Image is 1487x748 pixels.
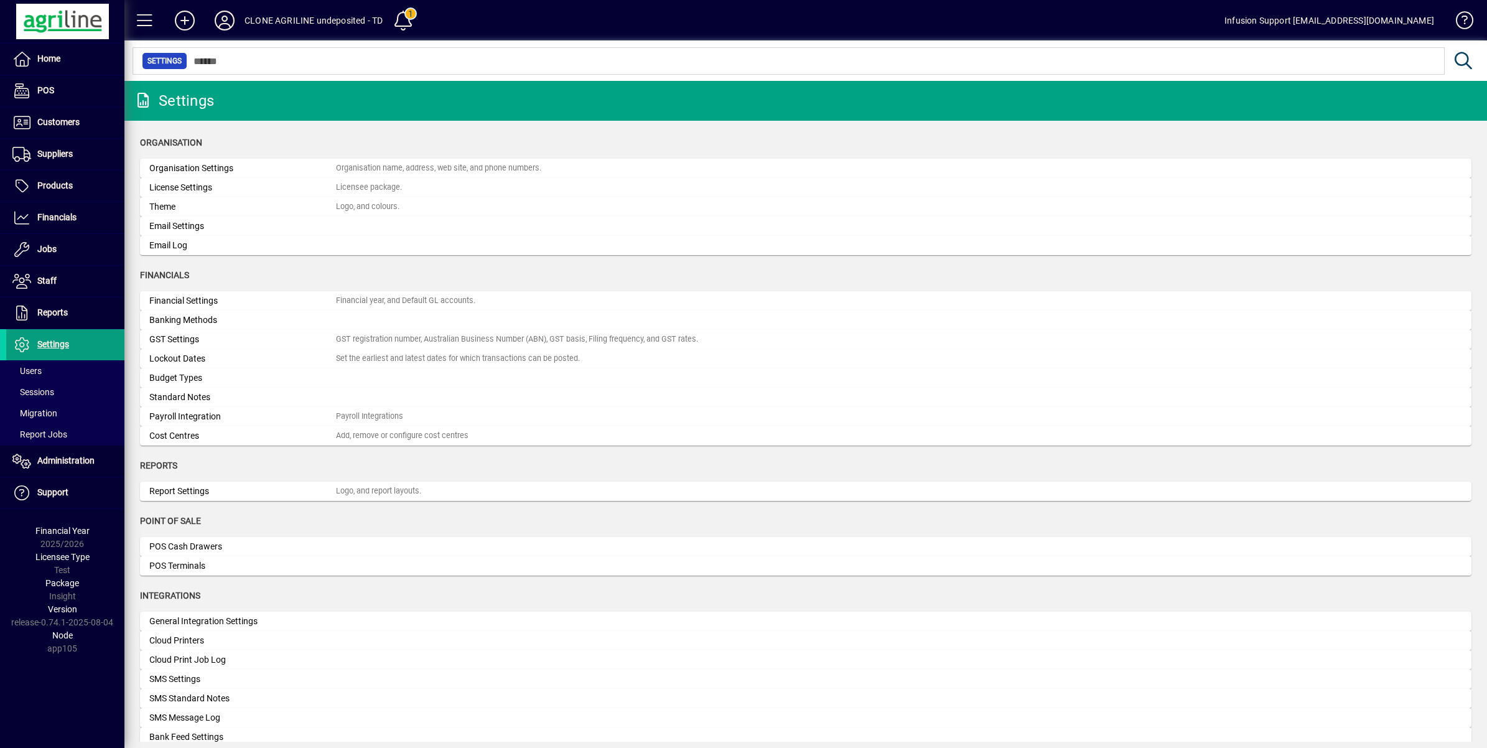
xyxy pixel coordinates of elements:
span: Report Jobs [12,429,67,439]
span: Reports [37,307,68,317]
div: Financial year, and Default GL accounts. [336,295,475,307]
div: Cloud Printers [149,634,336,647]
div: Infusion Support [EMAIL_ADDRESS][DOMAIN_NAME] [1224,11,1434,30]
div: SMS Settings [149,673,336,686]
a: Staff [6,266,124,297]
div: CLONE AGRILINE undeposited - TD [245,11,383,30]
div: Bank Feed Settings [149,731,336,744]
div: Add, remove or configure cost centres [336,430,468,442]
span: Financial Year [35,526,90,536]
span: Point of Sale [140,516,201,526]
a: Suppliers [6,139,124,170]
a: SMS Message Log [140,708,1471,727]
div: Organisation Settings [149,162,336,175]
div: Payroll Integration [149,410,336,423]
a: Organisation SettingsOrganisation name, address, web site, and phone numbers. [140,159,1471,178]
div: Payroll Integrations [336,411,403,423]
span: Package [45,578,79,588]
a: Budget Types [140,368,1471,388]
span: Products [37,180,73,190]
div: POS Cash Drawers [149,540,336,553]
div: Standard Notes [149,391,336,404]
a: License SettingsLicensee package. [140,178,1471,197]
span: Support [37,487,68,497]
div: Licensee package. [336,182,402,194]
div: GST Settings [149,333,336,346]
div: Banking Methods [149,314,336,327]
a: Home [6,44,124,75]
a: Sessions [6,381,124,403]
a: SMS Settings [140,670,1471,689]
a: Cloud Printers [140,631,1471,650]
a: Cost CentresAdd, remove or configure cost centres [140,426,1471,446]
div: Budget Types [149,372,336,385]
div: License Settings [149,181,336,194]
div: Theme [149,200,336,213]
a: Support [6,477,124,508]
a: Jobs [6,234,124,265]
span: Home [37,54,60,63]
button: Add [165,9,205,32]
a: POS [6,75,124,106]
div: General Integration Settings [149,615,336,628]
span: Staff [37,276,57,286]
span: Version [48,604,77,614]
span: Administration [37,456,95,465]
span: Suppliers [37,149,73,159]
button: Profile [205,9,245,32]
a: Standard Notes [140,388,1471,407]
a: Customers [6,107,124,138]
span: Financials [37,212,77,222]
span: POS [37,85,54,95]
div: GST registration number, Australian Business Number (ABN), GST basis, Filing frequency, and GST r... [336,334,698,345]
a: Report SettingsLogo, and report layouts. [140,482,1471,501]
a: Knowledge Base [1447,2,1471,43]
div: Settings [134,91,214,111]
div: Lockout Dates [149,352,336,365]
a: Financials [6,202,124,233]
div: POS Terminals [149,559,336,573]
a: GST SettingsGST registration number, Australian Business Number (ABN), GST basis, Filing frequenc... [140,330,1471,349]
a: Users [6,360,124,381]
span: Jobs [37,244,57,254]
div: Logo, and report layouts. [336,485,421,497]
div: SMS Message Log [149,711,336,724]
div: Set the earliest and latest dates for which transactions can be posted. [336,353,580,365]
span: Users [12,366,42,376]
a: Payroll IntegrationPayroll Integrations [140,407,1471,426]
span: Reports [140,460,177,470]
a: Financial SettingsFinancial year, and Default GL accounts. [140,291,1471,311]
a: Report Jobs [6,424,124,445]
a: POS Terminals [140,556,1471,576]
div: Cloud Print Job Log [149,653,336,666]
span: Node [52,630,73,640]
div: Report Settings [149,485,336,498]
div: SMS Standard Notes [149,692,336,705]
span: Financials [140,270,189,280]
a: SMS Standard Notes [140,689,1471,708]
span: Licensee Type [35,552,90,562]
span: Organisation [140,138,202,147]
span: Settings [147,55,182,67]
div: Cost Centres [149,429,336,442]
a: Lockout DatesSet the earliest and latest dates for which transactions can be posted. [140,349,1471,368]
a: ThemeLogo, and colours. [140,197,1471,217]
div: Email Settings [149,220,336,233]
div: Logo, and colours. [336,201,399,213]
div: Organisation name, address, web site, and phone numbers. [336,162,541,174]
div: Financial Settings [149,294,336,307]
a: Reports [6,297,124,329]
div: Email Log [149,239,336,252]
a: Bank Feed Settings [140,727,1471,747]
span: Sessions [12,387,54,397]
a: Migration [6,403,124,424]
span: Migration [12,408,57,418]
span: Integrations [140,591,200,601]
a: Administration [6,446,124,477]
a: Cloud Print Job Log [140,650,1471,670]
a: POS Cash Drawers [140,537,1471,556]
a: Email Log [140,236,1471,255]
a: Banking Methods [140,311,1471,330]
a: Products [6,171,124,202]
span: Customers [37,117,80,127]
